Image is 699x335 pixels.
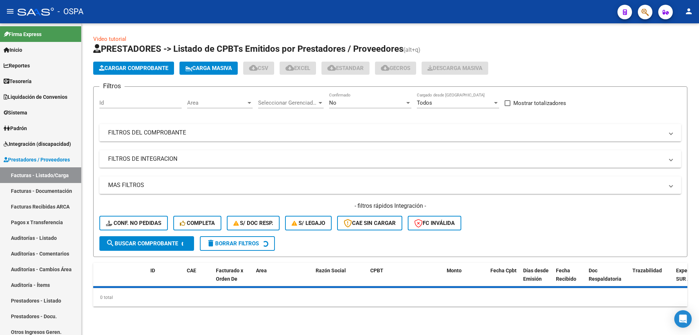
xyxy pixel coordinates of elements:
mat-icon: person [684,7,693,16]
button: S/ legajo [285,216,332,230]
button: Buscar Comprobante [99,236,194,251]
datatable-header-cell: Area [253,263,302,295]
span: CPBT [370,268,383,273]
button: CAE SIN CARGAR [337,216,402,230]
button: Borrar Filtros [200,236,275,251]
button: EXCEL [280,62,316,75]
span: Liquidación de Convenios [4,93,67,101]
datatable-header-cell: Razón Social [313,263,367,295]
span: Monto [447,268,462,273]
datatable-header-cell: Días desde Emisión [520,263,553,295]
button: Completa [173,216,221,230]
mat-panel-title: FILTROS DE INTEGRACION [108,155,664,163]
button: Gecros [375,62,416,75]
button: Cargar Comprobante [93,62,174,75]
button: S/ Doc Resp. [227,216,280,230]
span: Reportes [4,62,30,70]
span: Tesorería [4,77,32,85]
span: No [329,100,336,106]
span: CAE [187,268,196,273]
span: Estandar [327,65,364,71]
datatable-header-cell: Monto [444,263,487,295]
mat-icon: cloud_download [249,63,258,72]
span: CSV [249,65,268,71]
h4: - filtros rápidos Integración - [99,202,681,210]
span: Prestadores / Proveedores [4,156,70,164]
mat-icon: cloud_download [327,63,336,72]
button: Carga Masiva [179,62,238,75]
span: Días desde Emisión [523,268,549,282]
button: FC Inválida [408,216,461,230]
datatable-header-cell: Fecha Recibido [553,263,586,295]
mat-icon: search [106,239,115,248]
span: Facturado x Orden De [216,268,243,282]
span: Descarga Masiva [427,65,482,71]
span: Area [187,100,246,106]
button: Descarga Masiva [422,62,488,75]
datatable-header-cell: Facturado x Orden De [213,263,253,295]
app-download-masive: Descarga masiva de comprobantes (adjuntos) [422,62,488,75]
span: Area [256,268,267,273]
span: Completa [180,220,215,226]
button: Conf. no pedidas [99,216,168,230]
div: 0 total [93,288,687,307]
span: CAE SIN CARGAR [344,220,396,226]
mat-expansion-panel-header: MAS FILTROS [99,176,681,194]
span: FC Inválida [414,220,455,226]
span: Razón Social [316,268,346,273]
span: PRESTADORES -> Listado de CPBTs Emitidos por Prestadores / Proveedores [93,44,403,54]
datatable-header-cell: ID [147,263,184,295]
mat-icon: cloud_download [381,63,390,72]
span: Sistema [4,109,27,117]
datatable-header-cell: Trazabilidad [629,263,673,295]
span: Carga Masiva [185,65,232,71]
mat-icon: delete [206,239,215,248]
span: S/ Doc Resp. [233,220,273,226]
span: Inicio [4,46,22,54]
span: Gecros [381,65,410,71]
div: Open Intercom Messenger [674,310,692,328]
span: Fecha Recibido [556,268,576,282]
span: Firma Express [4,30,42,38]
span: Integración (discapacidad) [4,140,71,148]
button: CSV [243,62,274,75]
span: Padrón [4,124,27,132]
mat-expansion-panel-header: FILTROS DE INTEGRACION [99,150,681,168]
mat-panel-title: FILTROS DEL COMPROBANTE [108,129,664,137]
datatable-header-cell: CAE [184,263,213,295]
mat-icon: menu [6,7,15,16]
datatable-header-cell: Fecha Cpbt [487,263,520,295]
a: Video tutorial [93,36,126,42]
span: Mostrar totalizadores [513,99,566,108]
span: Borrar Filtros [206,240,259,247]
span: Todos [417,100,432,106]
datatable-header-cell: CPBT [367,263,444,295]
mat-panel-title: MAS FILTROS [108,181,664,189]
span: Fecha Cpbt [490,268,517,273]
span: S/ legajo [292,220,325,226]
span: (alt+q) [403,46,420,53]
span: Buscar Comprobante [106,240,178,247]
mat-expansion-panel-header: FILTROS DEL COMPROBANTE [99,124,681,141]
span: ID [150,268,155,273]
span: - OSPA [58,4,83,20]
button: Estandar [321,62,370,75]
h3: Filtros [99,81,125,91]
span: Cargar Comprobante [99,65,168,71]
span: Seleccionar Gerenciador [258,100,317,106]
span: Conf. no pedidas [106,220,161,226]
datatable-header-cell: Doc Respaldatoria [586,263,629,295]
span: Trazabilidad [632,268,662,273]
span: Doc Respaldatoria [589,268,621,282]
mat-icon: cloud_download [285,63,294,72]
span: EXCEL [285,65,310,71]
